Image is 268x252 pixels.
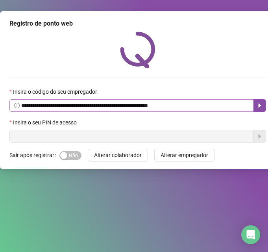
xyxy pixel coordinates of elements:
span: Alterar empregador [161,151,208,159]
span: info-circle [14,103,20,108]
span: Alterar colaborador [94,151,142,159]
span: caret-right [257,102,263,109]
label: Insira o código do seu empregador [9,87,102,96]
div: Registro de ponto web [9,19,266,28]
button: Alterar empregador [154,149,214,161]
div: Open Intercom Messenger [241,225,260,244]
img: QRPoint [120,31,155,68]
label: Sair após registrar [9,149,59,161]
button: Alterar colaborador [88,149,148,161]
label: Insira o seu PIN de acesso [9,118,82,127]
